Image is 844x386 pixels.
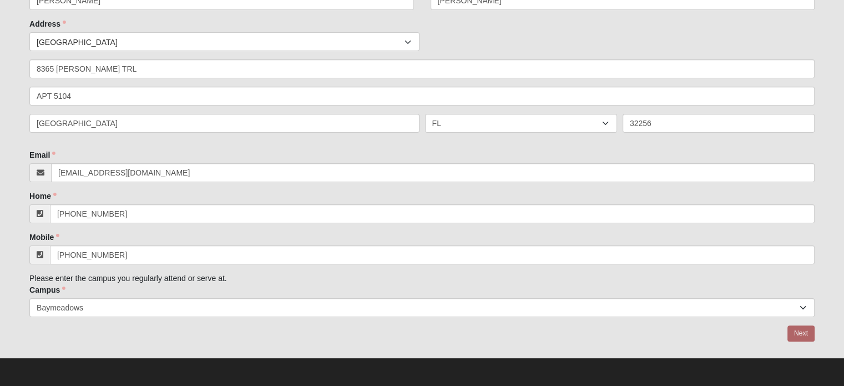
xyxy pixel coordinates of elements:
[29,59,815,78] input: Address Line 1
[29,114,419,133] input: City
[29,191,57,202] label: Home
[29,149,55,161] label: Email
[29,232,59,243] label: Mobile
[29,87,815,106] input: Address Line 2
[37,33,404,52] span: [GEOGRAPHIC_DATA]
[29,284,65,295] label: Campus
[623,114,815,133] input: Zip
[29,18,66,29] label: Address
